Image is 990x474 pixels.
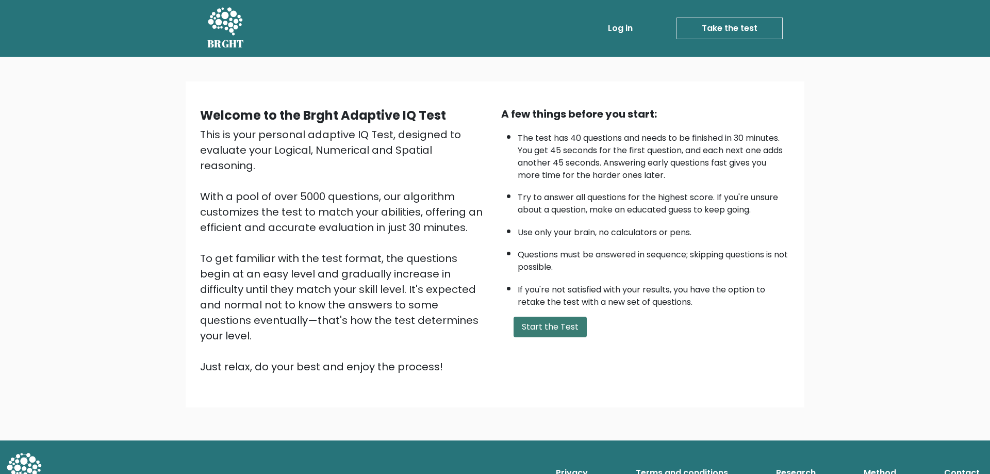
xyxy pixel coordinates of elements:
[207,38,244,50] h5: BRGHT
[200,127,489,374] div: This is your personal adaptive IQ Test, designed to evaluate your Logical, Numerical and Spatial ...
[200,107,446,124] b: Welcome to the Brght Adaptive IQ Test
[676,18,783,39] a: Take the test
[518,279,790,308] li: If you're not satisfied with your results, you have the option to retake the test with a new set ...
[518,221,790,239] li: Use only your brain, no calculators or pens.
[514,317,587,337] button: Start the Test
[518,127,790,182] li: The test has 40 questions and needs to be finished in 30 minutes. You get 45 seconds for the firs...
[518,243,790,273] li: Questions must be answered in sequence; skipping questions is not possible.
[207,4,244,53] a: BRGHT
[604,18,637,39] a: Log in
[518,186,790,216] li: Try to answer all questions for the highest score. If you're unsure about a question, make an edu...
[501,106,790,122] div: A few things before you start:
